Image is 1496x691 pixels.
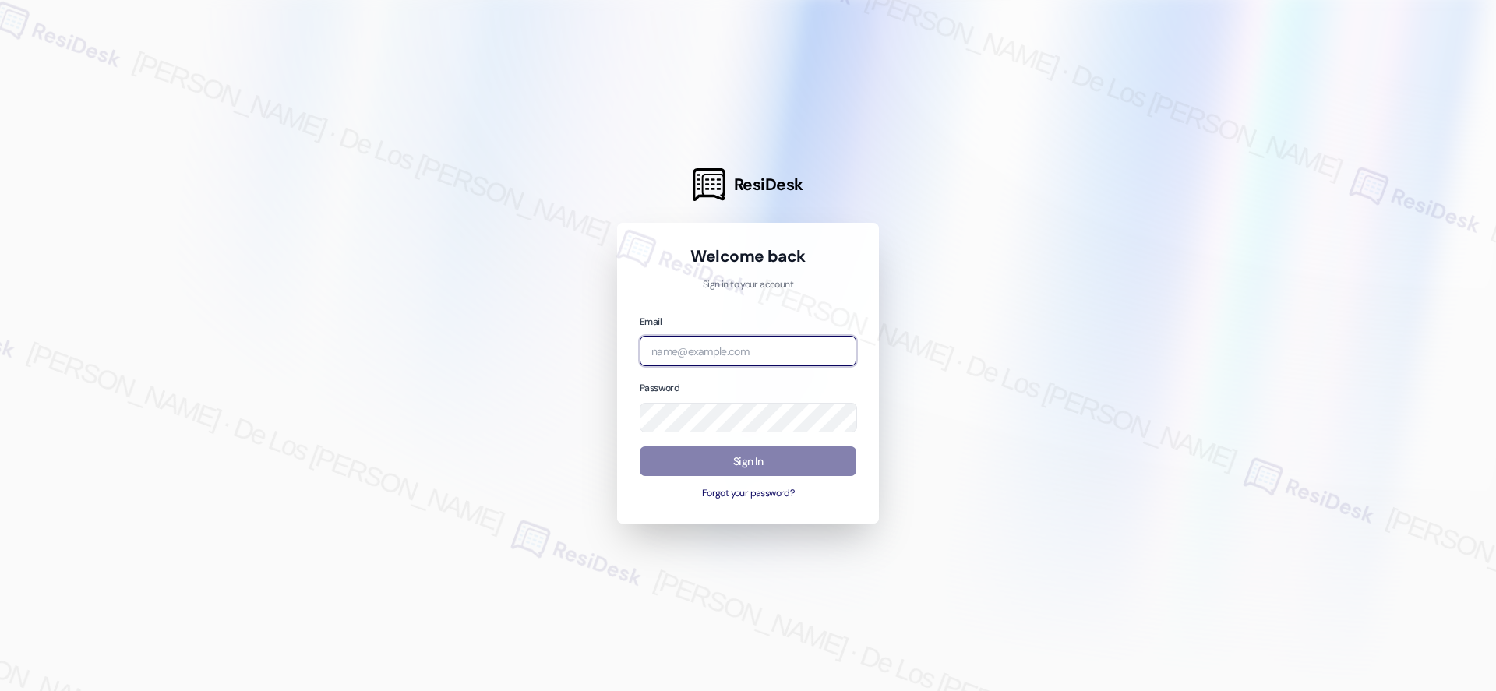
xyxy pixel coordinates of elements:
h1: Welcome back [640,245,856,267]
label: Password [640,382,679,394]
button: Forgot your password? [640,487,856,501]
label: Email [640,316,662,328]
button: Sign In [640,446,856,477]
p: Sign in to your account [640,278,856,292]
img: ResiDesk Logo [693,168,725,201]
span: ResiDesk [734,174,803,196]
input: name@example.com [640,336,856,366]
